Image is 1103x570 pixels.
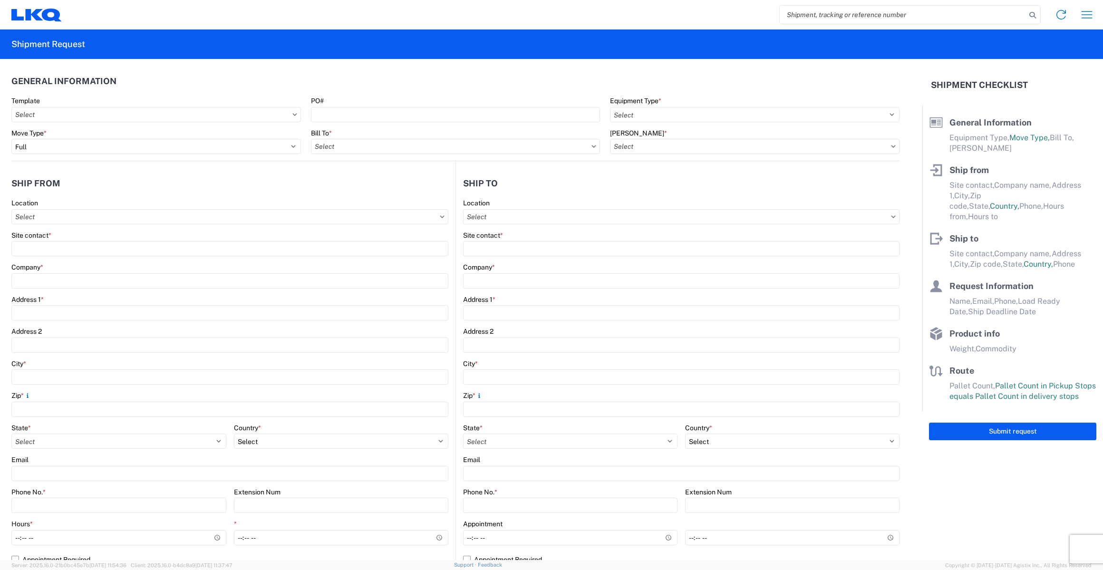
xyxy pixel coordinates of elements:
[11,179,60,188] h2: Ship from
[11,520,33,528] label: Hours
[463,209,900,224] input: Select
[463,488,497,496] label: Phone No.
[1019,202,1043,211] span: Phone,
[954,191,970,200] span: City,
[11,209,448,224] input: Select
[949,181,994,190] span: Site contact,
[685,488,732,496] label: Extension Num
[780,6,1026,24] input: Shipment, tracking or reference number
[11,552,448,567] label: Appointment Required
[949,297,972,306] span: Name,
[11,263,43,271] label: Company
[478,562,502,568] a: Feedback
[949,366,974,376] span: Route
[949,328,1000,338] span: Product info
[11,391,31,400] label: Zip
[11,424,31,432] label: State
[11,295,44,304] label: Address 1
[195,562,232,568] span: [DATE] 11:37:47
[976,344,1016,353] span: Commodity
[11,359,26,368] label: City
[949,117,1032,127] span: General Information
[11,39,85,50] h2: Shipment Request
[463,199,490,207] label: Location
[945,561,1092,570] span: Copyright © [DATE]-[DATE] Agistix Inc., All Rights Reserved
[972,297,994,306] span: Email,
[463,552,900,567] label: Appointment Required
[949,381,1096,401] span: Pallet Count in Pickup Stops equals Pallet Count in delivery stops
[234,424,261,432] label: Country
[1003,260,1024,269] span: State,
[929,423,1096,440] button: Submit request
[11,107,301,122] input: Select
[11,455,29,464] label: Email
[949,144,1012,153] span: [PERSON_NAME]
[969,202,990,211] span: State,
[131,562,232,568] span: Client: 2025.16.0-b4dc8a9
[463,179,498,188] h2: Ship to
[311,129,332,137] label: Bill To
[949,133,1009,142] span: Equipment Type,
[311,97,324,105] label: PO#
[970,260,1003,269] span: Zip code,
[11,77,116,86] h2: General Information
[11,562,126,568] span: Server: 2025.16.0-21b0bc45e7b
[968,307,1036,316] span: Ship Deadline Date
[463,455,480,464] label: Email
[1050,133,1074,142] span: Bill To,
[1053,260,1075,269] span: Phone
[994,297,1018,306] span: Phone,
[949,249,994,258] span: Site contact,
[954,260,970,269] span: City,
[990,202,1019,211] span: Country,
[11,488,46,496] label: Phone No.
[11,231,51,240] label: Site contact
[949,165,989,175] span: Ship from
[949,281,1034,291] span: Request Information
[89,562,126,568] span: [DATE] 11:54:36
[949,344,976,353] span: Weight,
[463,424,483,432] label: State
[463,391,483,400] label: Zip
[949,233,978,243] span: Ship to
[610,139,900,154] input: Select
[463,520,503,528] label: Appointment
[311,139,600,154] input: Select
[1009,133,1050,142] span: Move Type,
[931,79,1028,91] h2: Shipment Checklist
[11,129,47,137] label: Move Type
[463,231,503,240] label: Site contact
[11,97,40,105] label: Template
[11,199,38,207] label: Location
[949,381,995,390] span: Pallet Count,
[610,97,661,105] label: Equipment Type
[610,129,667,137] label: [PERSON_NAME]
[968,212,998,221] span: Hours to
[234,488,281,496] label: Extension Num
[994,181,1052,190] span: Company name,
[685,424,712,432] label: Country
[1024,260,1053,269] span: Country,
[994,249,1052,258] span: Company name,
[454,562,478,568] a: Support
[463,295,495,304] label: Address 1
[463,263,495,271] label: Company
[11,327,42,336] label: Address 2
[463,359,478,368] label: City
[463,327,493,336] label: Address 2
